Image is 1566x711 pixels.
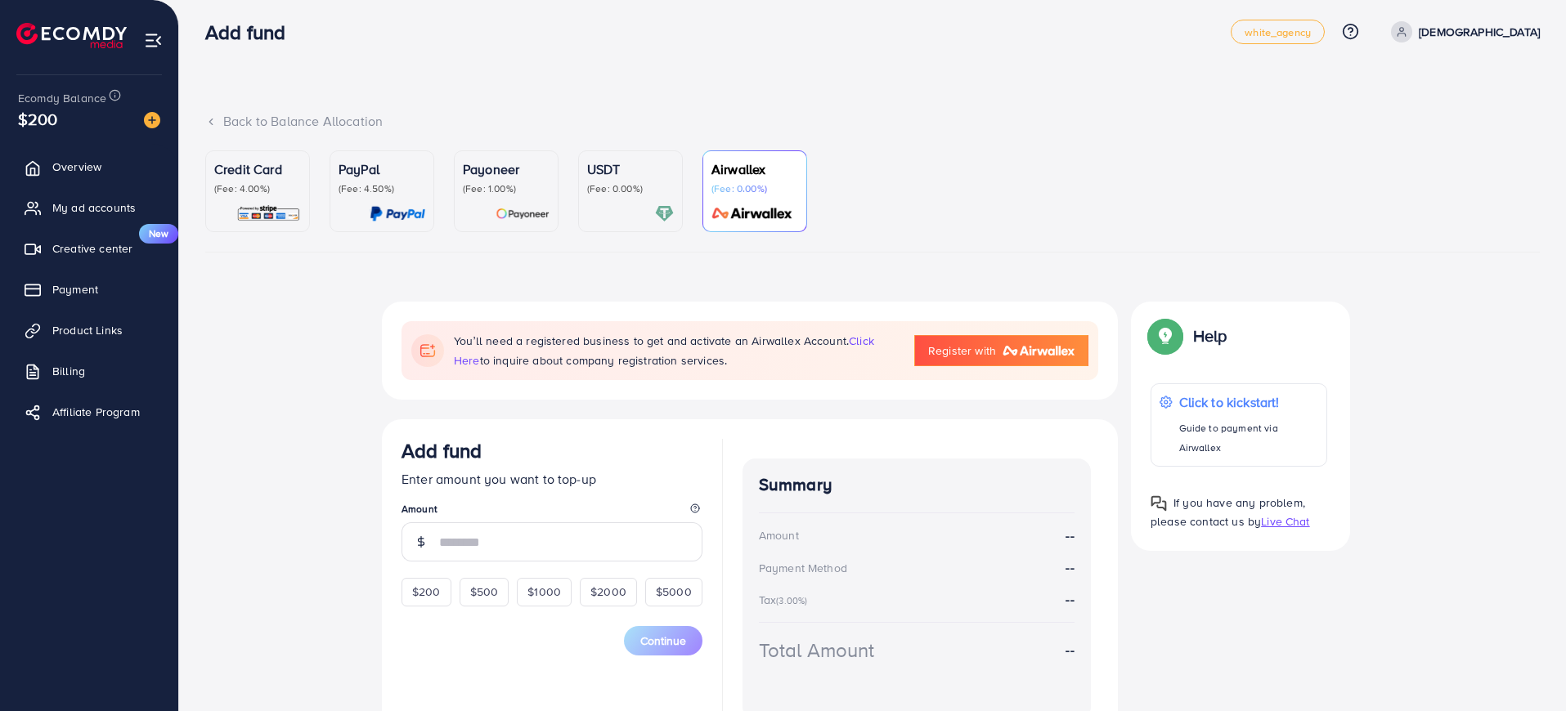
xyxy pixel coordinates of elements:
[52,159,101,175] span: Overview
[12,232,166,265] a: Creative centerNew
[463,182,550,195] p: (Fee: 1.00%)
[759,592,813,608] div: Tax
[711,182,798,195] p: (Fee: 0.00%)
[1419,22,1540,42] p: [DEMOGRAPHIC_DATA]
[928,342,996,359] span: Register with
[236,204,301,223] img: card
[12,314,166,347] a: Product Links
[655,204,674,223] img: card
[759,475,1075,495] h4: Summary
[214,159,301,179] p: Credit Card
[454,331,898,370] p: You’ll need a registered business to get and activate an Airwallex Account. to inquire about comp...
[587,159,674,179] p: USDT
[1066,590,1074,608] strong: --
[18,90,106,106] span: Ecomdy Balance
[1066,526,1074,545] strong: --
[139,224,178,244] span: New
[12,396,166,428] a: Affiliate Program
[402,439,482,463] h3: Add fund
[339,159,425,179] p: PayPal
[16,23,127,48] img: logo
[412,584,441,600] span: $200
[624,626,702,655] button: Continue
[12,150,166,183] a: Overview
[402,502,702,522] legend: Amount
[144,112,160,128] img: image
[711,159,798,179] p: Airwallex
[1261,513,1309,530] span: Live Chat
[707,204,798,223] img: card
[214,182,301,195] p: (Fee: 4.00%)
[339,182,425,195] p: (Fee: 4.50%)
[1231,20,1325,44] a: white_agency
[52,363,85,379] span: Billing
[759,560,847,576] div: Payment Method
[12,273,166,306] a: Payment
[759,527,799,543] div: Amount
[587,182,674,195] p: (Fee: 0.00%)
[463,159,550,179] p: Payoneer
[496,204,550,223] img: card
[1496,637,1554,699] iframe: Chat
[205,20,298,44] h3: Add fund
[144,31,163,50] img: menu
[776,594,807,607] small: (3.00%)
[1151,321,1180,351] img: Popup guide
[1245,27,1311,38] span: white_agency
[1151,495,1167,512] img: Popup guide
[205,112,1540,131] div: Back to Balance Allocation
[1066,558,1074,577] strong: --
[1384,21,1540,42] a: [DEMOGRAPHIC_DATA]
[370,204,425,223] img: card
[52,404,140,420] span: Affiliate Program
[52,240,132,257] span: Creative center
[18,107,58,131] span: $200
[1179,418,1318,458] p: Guide to payment via Airwallex
[656,584,692,600] span: $5000
[402,469,702,489] p: Enter amount you want to top-up
[640,633,686,649] span: Continue
[52,199,136,216] span: My ad accounts
[759,636,875,664] div: Total Amount
[1003,346,1075,355] img: logo-airwallex
[12,191,166,224] a: My ad accounts
[52,322,123,338] span: Product Links
[1193,326,1227,346] p: Help
[527,584,561,600] span: $1000
[1151,494,1305,530] span: If you have any problem, please contact us by
[52,281,98,297] span: Payment
[590,584,626,600] span: $2000
[411,334,444,367] img: flag
[470,584,499,600] span: $500
[12,355,166,387] a: Billing
[1066,641,1074,660] strong: --
[1179,392,1318,412] p: Click to kickstart!
[914,335,1088,366] a: Register with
